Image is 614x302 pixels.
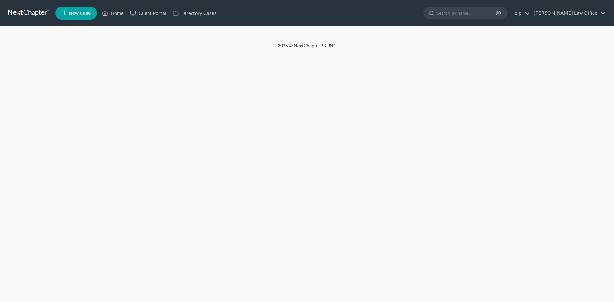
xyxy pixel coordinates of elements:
a: [PERSON_NAME] Law Office [531,7,606,19]
a: Home [99,7,127,19]
a: Help [508,7,530,19]
div: 2025 © NextChapterBK, INC [120,42,494,54]
a: Directory Cases [170,7,220,19]
input: Search by name... [437,7,497,19]
span: New Case [69,11,91,16]
a: Client Portal [127,7,170,19]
